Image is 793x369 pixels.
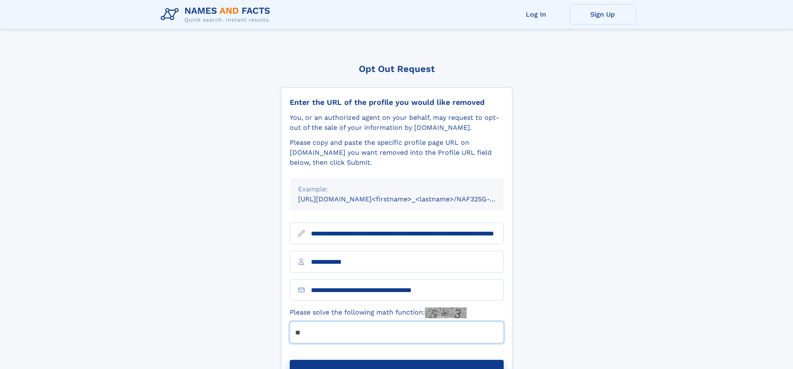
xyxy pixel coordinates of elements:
[281,64,512,74] div: Opt Out Request
[298,184,495,194] div: Example:
[290,138,504,168] div: Please copy and paste the specific profile page URL on [DOMAIN_NAME] you want removed into the Pr...
[290,113,504,133] div: You, or an authorized agent on your behalf, may request to opt-out of the sale of your informatio...
[290,307,467,318] label: Please solve the following math function:
[157,3,277,26] img: Logo Names and Facts
[298,195,520,203] small: [URL][DOMAIN_NAME]<firstname>_<lastname>/NAF325G-xxxxxxxx
[569,4,636,25] a: Sign Up
[503,4,569,25] a: Log In
[290,98,504,107] div: Enter the URL of the profile you would like removed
